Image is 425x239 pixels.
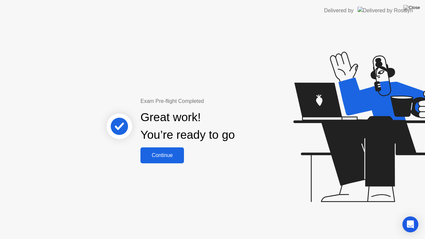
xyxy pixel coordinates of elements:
div: Continue [142,152,182,158]
div: Exam Pre-flight Completed [140,97,278,105]
div: Delivered by [324,7,354,15]
button: Continue [140,147,184,163]
img: Delivered by Rosalyn [358,7,413,14]
div: Open Intercom Messenger [402,216,418,232]
div: Great work! You’re ready to go [140,109,235,144]
img: Close [403,5,420,10]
